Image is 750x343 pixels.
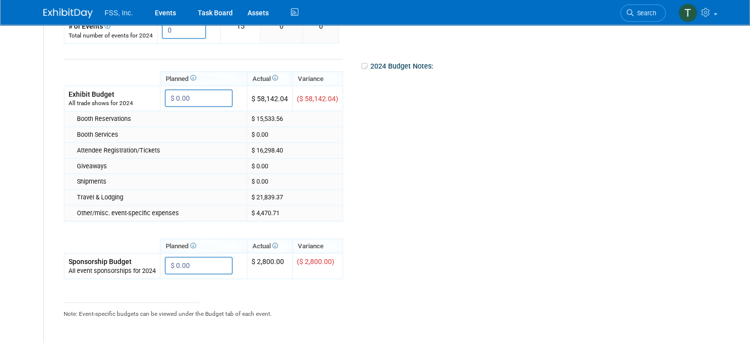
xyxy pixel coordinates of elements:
span: Search [634,9,656,17]
div: Exhibit Budget [69,89,156,99]
div: All trade shows for 2024 [69,99,156,108]
th: Variance [292,239,343,253]
th: Actual [247,72,292,86]
div: Other/misc. event-specific expenses [77,209,243,218]
td: $ 15,533.56 [247,111,343,127]
th: Planned [160,239,247,253]
span: ($ 2,800.00) [297,258,334,266]
div: Shipments [77,177,243,186]
a: Search [620,4,666,22]
td: $ 58,142.04 [247,86,292,111]
td: $ 16,298.40 [247,143,343,158]
td: $ 21,839.37 [247,190,343,205]
td: $ 0.00 [247,158,343,174]
div: 2024 Budget Notes: [360,59,701,74]
td: 0 [260,18,303,43]
th: Variance [292,72,343,86]
span: ($ 58,142.04) [297,95,338,103]
span: FSS, Inc. [105,9,133,17]
div: All event sponsorships for 2024 [69,267,156,275]
div: Booth Reservations [77,114,243,123]
div: Booth Services [77,130,243,139]
div: Total number of events for 2024 [69,32,153,40]
div: Giveaways [77,162,243,171]
div: Travel & Lodging [77,193,243,202]
div: Sponsorship Budget [69,257,156,267]
img: ExhibitDay [43,8,93,18]
th: Planned [160,72,247,86]
div: _______________________________________________________ [64,297,343,305]
td: 15 [220,18,260,43]
td: $ 2,800.00 [247,253,292,279]
td: $ 4,470.71 [247,205,343,221]
div: Attendee Registration/Tickets [77,146,243,155]
td: $ 0.00 [247,127,343,143]
img: Tracey Moore [679,3,697,22]
th: Actual [247,239,292,253]
td: 0 [303,18,339,43]
div: # of Events [69,21,153,31]
td: $ 0.00 [247,174,343,190]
